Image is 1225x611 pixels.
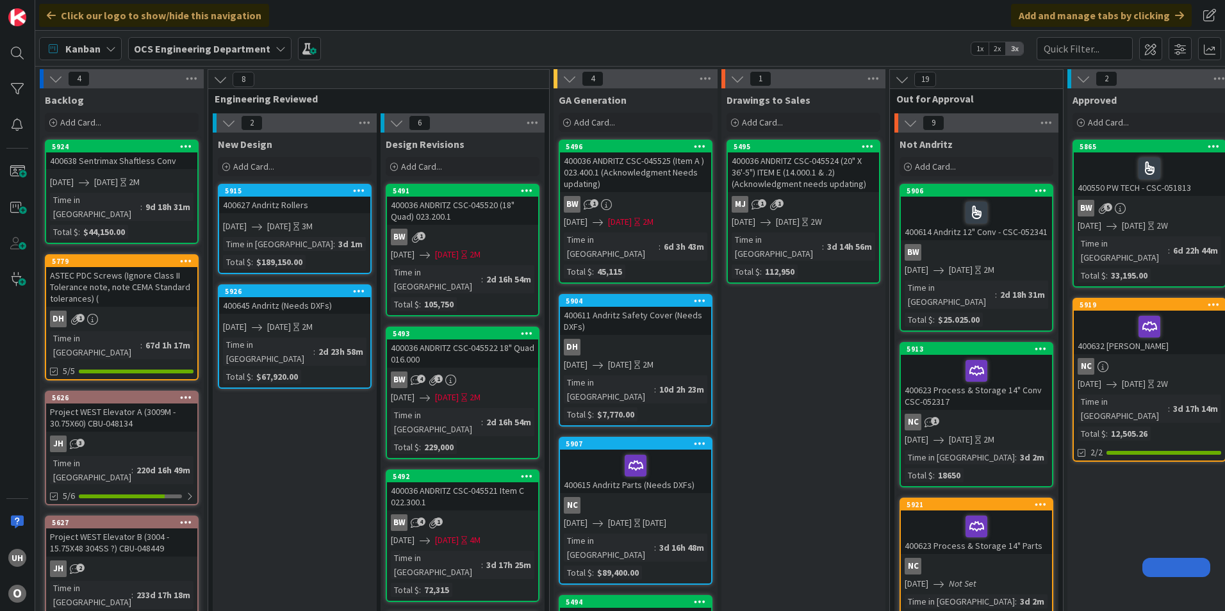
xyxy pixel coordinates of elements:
i: Not Set [949,578,976,589]
span: [DATE] [905,433,928,446]
div: 5865 [1080,142,1225,151]
div: BW [1074,200,1225,216]
div: BW [391,229,407,245]
div: 2M [983,263,994,277]
span: [DATE] [564,358,588,371]
div: 2d 16h 54m [483,415,534,429]
span: [DATE] [1122,377,1146,391]
span: : [419,440,421,454]
div: Time in [GEOGRAPHIC_DATA] [905,281,995,309]
div: 2M [983,433,994,446]
span: Add Card... [574,117,615,128]
span: [DATE] [435,391,459,404]
div: 5496 [566,142,711,151]
div: 5906 [907,186,1052,195]
div: Time in [GEOGRAPHIC_DATA] [905,594,1015,608]
div: 5924 [46,141,197,152]
div: 400611 Andritz Safety Cover (Needs DXFs) [560,307,711,335]
span: : [131,588,133,602]
div: 2M [302,320,313,334]
div: 6d 3h 43m [661,240,707,254]
div: Time in [GEOGRAPHIC_DATA] [50,193,140,221]
div: 3d 2m [1017,594,1048,608]
div: 5926400645 Andritz (Needs DXFs) [219,286,370,314]
a: 5626Project WEST Elevator A (3009M - 30.75X60) CBU-048134JHTime in [GEOGRAPHIC_DATA]:220d 16h 49m5/6 [45,391,199,505]
span: 2 [76,564,85,572]
span: : [1106,427,1108,441]
span: [DATE] [435,248,459,261]
a: 5492400036 ANDRITZ CSC-045521 Item C 022.300.1BW[DATE][DATE]4MTime in [GEOGRAPHIC_DATA]:3d 17h 25... [386,469,539,602]
span: 1 [417,232,425,240]
span: : [251,255,253,269]
div: Total $ [905,468,933,482]
div: NC [901,558,1052,574]
span: : [140,200,142,214]
span: [DATE] [776,215,800,229]
div: 5491400036 ANDRITZ CSC-045520 (18" Quad) 023.200.1 [387,185,538,225]
span: [DATE] [94,175,118,189]
div: NC [1078,358,1094,375]
div: Total $ [905,313,933,327]
div: 5496 [560,141,711,152]
div: 4M [470,534,481,547]
span: [DATE] [564,516,588,530]
span: : [1168,243,1170,257]
span: [DATE] [435,534,459,547]
div: Time in [GEOGRAPHIC_DATA] [905,450,1015,464]
div: 5924 [52,142,197,151]
div: Total $ [564,566,592,580]
span: [DATE] [50,175,74,189]
span: Add Card... [1088,117,1129,128]
span: [DATE] [391,391,415,404]
div: 5913 [907,345,1052,354]
div: 5904 [566,297,711,305]
div: DH [50,311,67,327]
div: Total $ [391,297,419,311]
span: Add Card... [233,161,274,172]
div: ASTEC PDC Screws (Ignore Class II Tolerance note, note CEMA Standard tolerances) ( [46,267,197,307]
div: Time in [GEOGRAPHIC_DATA] [1078,236,1168,265]
div: 5491 [393,186,538,195]
div: 3d 1m [335,237,366,251]
div: 2W [810,215,822,229]
div: JH [46,560,197,577]
div: BW [387,371,538,388]
div: 5493400036 ANDRITZ CSC-045522 18" Quad 016.000 [387,328,538,368]
a: 5915400627 Andritz Rollers[DATE][DATE]3MTime in [GEOGRAPHIC_DATA]:3d 1mTotal $:$189,150.00 [218,184,372,274]
span: Add Card... [915,161,956,172]
div: Time in [GEOGRAPHIC_DATA] [564,375,654,403]
span: [DATE] [267,320,291,334]
div: $44,150.00 [80,225,128,239]
div: 400036 ANDRITZ CSC-045524 (20" X 36'-5") ITEM E (14.000.1 & .2) (Acknowledgment needs updating) [728,152,879,192]
div: Project WEST Elevator B (3004 - 15.75X48 304SS ?) CBU-048449 [46,528,197,557]
div: Time in [GEOGRAPHIC_DATA] [391,265,481,293]
div: 400623 Process & Storage 14" Parts [901,510,1052,554]
div: 5906 [901,185,1052,197]
div: Total $ [391,440,419,454]
div: Time in [GEOGRAPHIC_DATA] [391,408,481,436]
div: 5865 [1074,141,1225,152]
span: : [822,240,824,254]
span: 2 [1096,71,1117,86]
div: 5495400036 ANDRITZ CSC-045524 (20" X 36'-5") ITEM E (14.000.1 & .2) (Acknowledgment needs updating) [728,141,879,192]
div: 3d 17h 14m [1170,402,1221,416]
span: [DATE] [732,215,755,229]
div: 5495 [728,141,879,152]
span: : [333,237,335,251]
span: : [1015,594,1017,608]
span: : [481,558,483,572]
div: Time in [GEOGRAPHIC_DATA] [223,237,333,251]
span: [DATE] [608,516,632,530]
div: $7,770.00 [594,407,637,421]
div: Total $ [223,255,251,269]
div: 67d 1h 17m [142,338,193,352]
a: 5495400036 ANDRITZ CSC-045524 (20" X 36'-5") ITEM E (14.000.1 & .2) (Acknowledgment needs updatin... [727,140,880,284]
div: 400638 Sentrimax Shaftless Conv [46,152,197,169]
div: 5493 [393,329,538,338]
div: 5627 [46,517,197,528]
span: [DATE] [223,320,247,334]
div: Total $ [50,225,78,239]
div: 5921 [901,499,1052,510]
div: 2M [643,215,654,229]
div: 5493 [387,328,538,339]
